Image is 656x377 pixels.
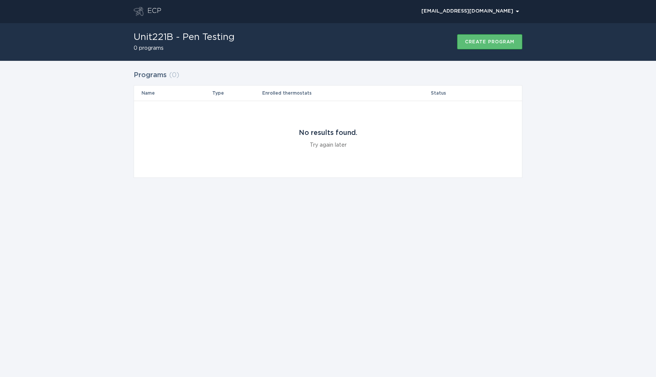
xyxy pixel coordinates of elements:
[134,86,212,101] th: Name
[147,7,161,16] div: ECP
[134,33,235,42] h1: Unit221B - Pen Testing
[212,86,262,101] th: Type
[430,86,492,101] th: Status
[299,129,357,137] div: No results found.
[310,141,347,149] div: Try again later
[418,6,522,17] div: Popover menu
[134,46,235,51] h2: 0 programs
[421,9,519,14] div: [EMAIL_ADDRESS][DOMAIN_NAME]
[457,34,522,49] button: Create program
[134,86,522,101] tr: Table Headers
[465,40,514,44] div: Create program
[418,6,522,17] button: Open user account details
[134,68,167,82] h2: Programs
[134,7,143,16] button: Go to dashboard
[262,86,430,101] th: Enrolled thermostats
[169,72,179,79] span: ( 0 )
